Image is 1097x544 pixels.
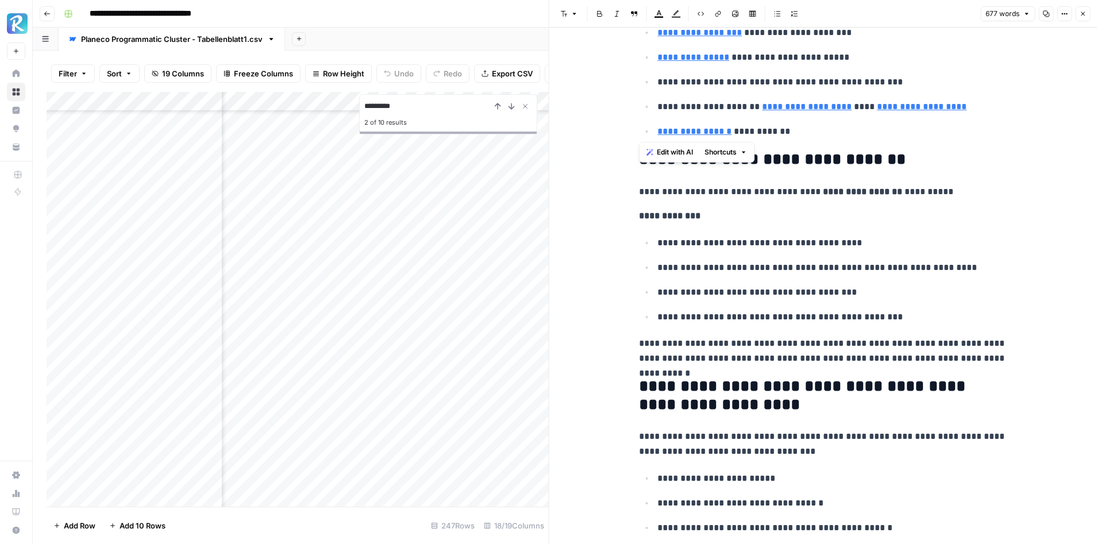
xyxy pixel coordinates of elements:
[7,13,28,34] img: Radyant Logo
[81,33,263,45] div: Planeco Programmatic Cluster - Tabellenblatt1.csv
[642,145,698,160] button: Edit with AI
[426,516,479,535] div: 247 Rows
[7,138,25,156] a: Your Data
[59,68,77,79] span: Filter
[7,9,25,38] button: Workspace: Radyant
[505,99,518,113] button: Next Result
[102,516,172,535] button: Add 10 Rows
[107,68,122,79] span: Sort
[64,520,95,531] span: Add Row
[47,516,102,535] button: Add Row
[305,64,372,83] button: Row Height
[59,28,285,51] a: Planeco Programmatic Cluster - Tabellenblatt1.csv
[705,147,737,157] span: Shortcuts
[474,64,540,83] button: Export CSV
[376,64,421,83] button: Undo
[216,64,301,83] button: Freeze Columns
[492,68,533,79] span: Export CSV
[700,145,752,160] button: Shortcuts
[491,99,505,113] button: Previous Result
[364,115,532,129] div: 2 of 10 results
[120,520,165,531] span: Add 10 Rows
[479,516,549,535] div: 18/19 Columns
[426,64,469,83] button: Redo
[7,466,25,484] a: Settings
[7,83,25,101] a: Browse
[234,68,293,79] span: Freeze Columns
[7,101,25,119] a: Insights
[986,9,1019,19] span: 677 words
[144,64,211,83] button: 19 Columns
[51,64,95,83] button: Filter
[7,521,25,539] button: Help + Support
[394,68,414,79] span: Undo
[99,64,140,83] button: Sort
[7,503,25,521] a: Learning Hub
[7,64,25,83] a: Home
[980,6,1035,21] button: 677 words
[657,147,693,157] span: Edit with AI
[162,68,204,79] span: 19 Columns
[7,484,25,503] a: Usage
[323,68,364,79] span: Row Height
[518,99,532,113] button: Close Search
[7,119,25,138] a: Opportunities
[444,68,462,79] span: Redo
